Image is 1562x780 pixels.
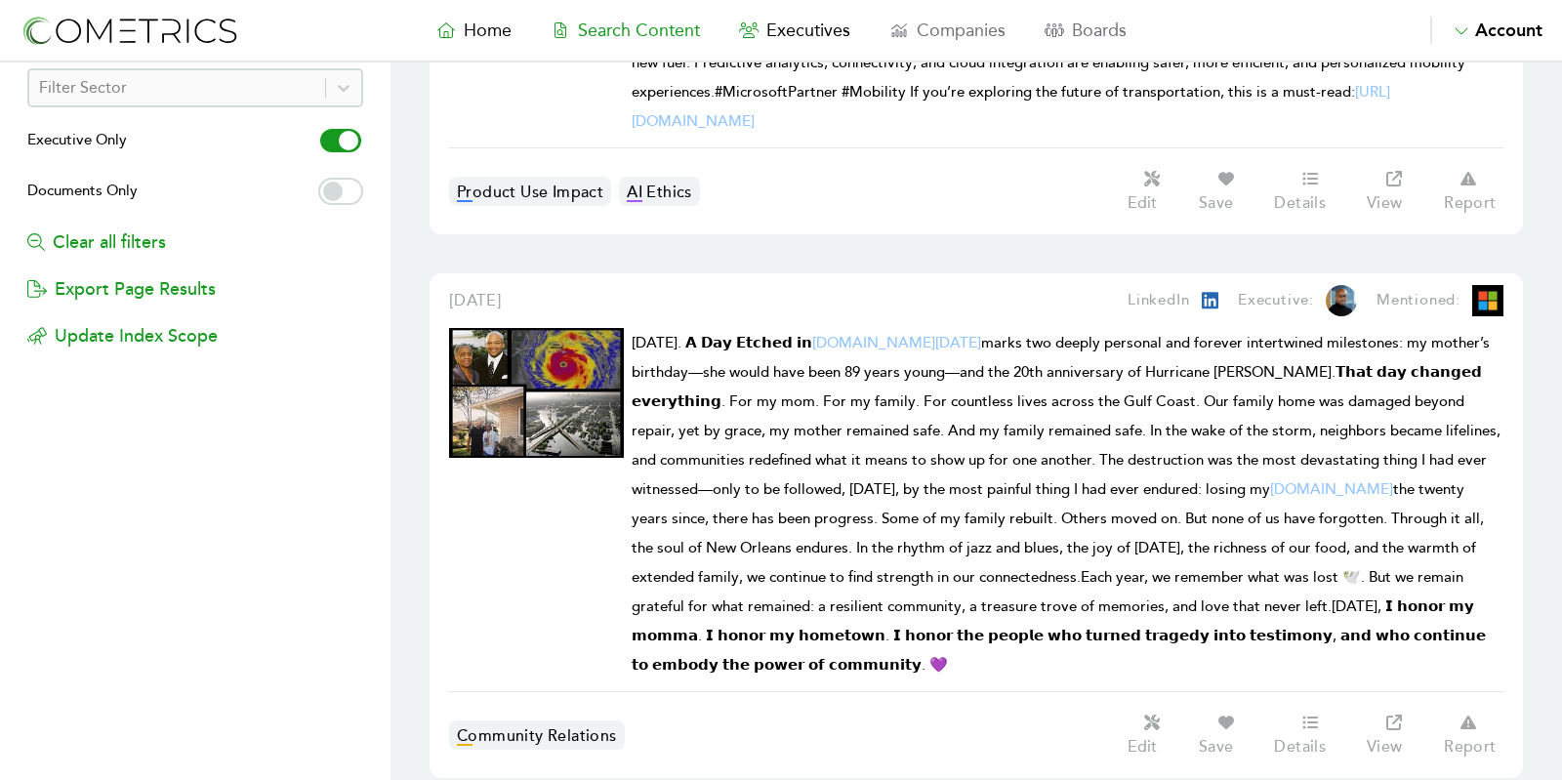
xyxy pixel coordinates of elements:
span: Boards [1072,20,1127,41]
a: View [1356,712,1433,759]
p: Details [1274,737,1326,757]
span: [DATE] [449,291,502,310]
a: Product Use Impact [449,177,611,206]
p: Save [1199,737,1234,757]
a: [DOMAIN_NAME] [1270,480,1393,499]
p: View [1367,737,1403,757]
p: Edit [1128,193,1157,213]
button: Export Page Results [27,256,216,303]
a: Home [417,17,531,44]
span: Search Content [578,20,700,41]
img: logo-refresh-RPX2ODFg.svg [20,13,239,49]
a: Community Relations [449,720,625,750]
a: [DOMAIN_NAME][DATE] [812,334,981,352]
span: Account [1475,20,1542,41]
span: [DATE]. 𝗔 𝗗𝗮𝘆 𝗘𝘁𝗰𝗵𝗲𝗱 𝗶𝗻 marks two deeply personal and forever intertwined milestones: my mother’s... [632,334,1500,675]
a: Executives [719,17,870,44]
a: Companies [870,17,1025,44]
p: Update Index Scope [27,322,363,349]
p: LinkedIn [1128,289,1189,312]
p: Report [1444,737,1496,757]
a: Mentioned: [1357,285,1503,316]
a: [DATE] [449,289,502,312]
a: Details [1264,168,1356,215]
button: Edit [1117,168,1188,215]
span: Executives [766,20,850,41]
p: Edit [1128,737,1157,757]
span: Home [464,20,512,41]
p: Mentioned: [1377,289,1460,312]
span: Executive Only [27,127,127,154]
a: AI Ethics [619,177,700,206]
p: Report [1444,193,1496,213]
span: Documents Only [27,178,138,205]
a: Details [1264,712,1356,759]
a: Clear all filters [27,231,166,253]
button: Edit [1117,712,1188,759]
p: View [1367,193,1403,213]
a: Boards [1025,17,1146,44]
span: Companies [917,20,1006,41]
p: Details [1274,193,1326,213]
p: Save [1199,193,1234,213]
a: Search Content [531,17,719,44]
a: View [1356,168,1433,215]
button: Account [1430,17,1542,44]
img: Cometrics Content Result Image [449,328,624,458]
p: Executive: [1238,289,1314,312]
